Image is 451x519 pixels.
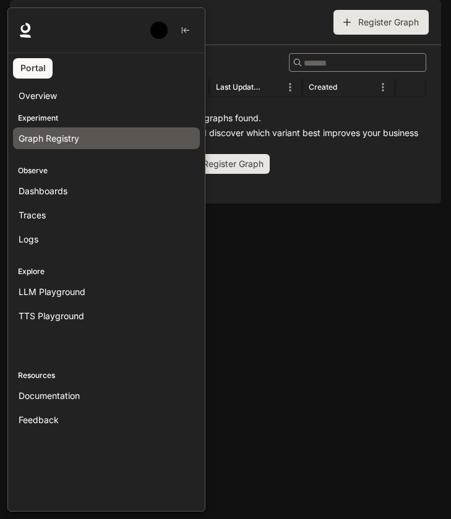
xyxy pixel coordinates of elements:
[19,184,67,197] span: Dashboards
[13,127,200,149] a: Graph Registry
[147,18,171,43] button: User avatar
[13,180,200,202] a: Dashboards
[13,85,200,106] a: Overview
[13,58,53,79] a: Portal
[8,113,205,124] p: Experiment
[19,89,57,102] span: Overview
[8,165,205,176] p: Observe
[150,22,168,39] img: User avatar
[19,132,79,145] span: Graph Registry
